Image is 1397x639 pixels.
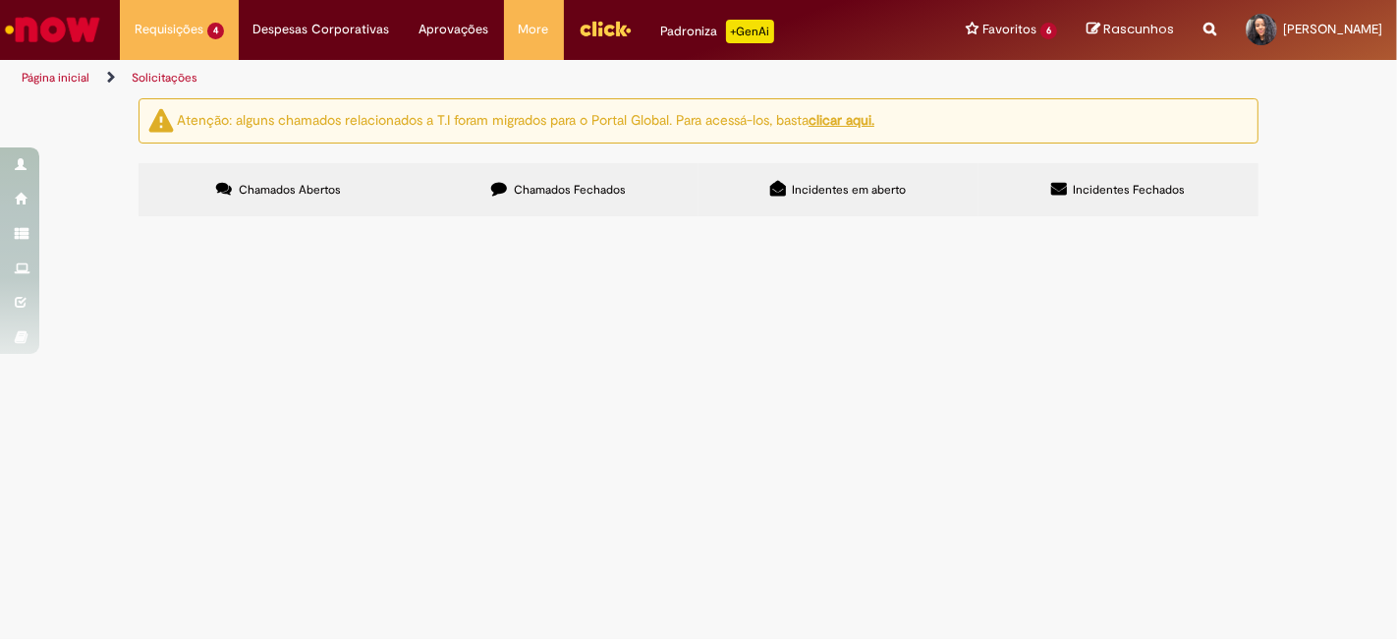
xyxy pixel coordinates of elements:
span: More [519,20,549,39]
span: Chamados Fechados [514,182,626,198]
span: Incidentes Fechados [1074,182,1186,198]
ng-bind-html: Atenção: alguns chamados relacionados a T.I foram migrados para o Portal Global. Para acessá-los,... [177,111,874,129]
a: clicar aqui. [809,111,874,129]
span: Rascunhos [1103,20,1174,38]
span: Chamados Abertos [239,182,341,198]
span: Incidentes em aberto [793,182,907,198]
ul: Trilhas de página [15,60,917,96]
span: [PERSON_NAME] [1283,21,1382,37]
a: Página inicial [22,70,89,86]
span: 6 [1040,23,1057,39]
a: Solicitações [132,70,197,86]
span: Requisições [135,20,203,39]
span: 4 [207,23,224,39]
p: +GenAi [726,20,774,43]
span: Despesas Corporativas [253,20,390,39]
a: Rascunhos [1087,21,1174,39]
img: click_logo_yellow_360x200.png [579,14,632,43]
span: Favoritos [982,20,1036,39]
img: ServiceNow [2,10,103,49]
div: Padroniza [661,20,774,43]
span: Aprovações [419,20,489,39]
